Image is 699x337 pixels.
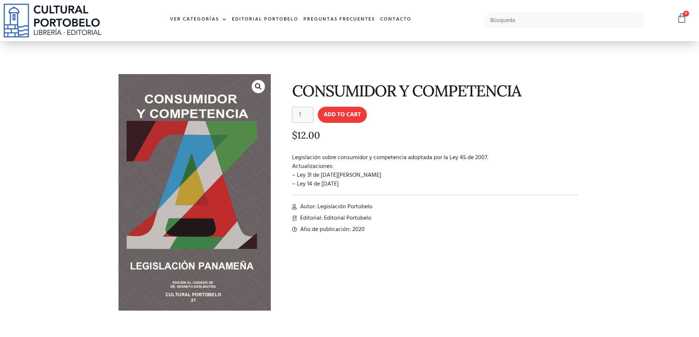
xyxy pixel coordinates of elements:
[378,12,414,28] a: Contacto
[292,107,313,123] input: Product quantity
[167,12,229,28] a: Ver Categorías
[298,225,365,234] span: Año de publicación: 2020
[298,214,371,223] span: Editorial: Editorial Portobelo
[292,129,320,141] bdi: 12.00
[484,13,645,28] input: Búsqueda
[292,153,579,188] p: Legislación sobre consumidor y competencia adoptada por la Ley 45 de 2007. Actualizaciones: – Ley...
[298,202,372,211] span: Autor: Legislación Portobelo
[683,11,689,17] span: 0
[252,80,265,93] a: 🔍
[318,107,367,123] button: Add to cart
[677,13,687,23] a: 0
[301,12,378,28] a: Preguntas frecuentes
[292,82,579,99] h1: CONSUMIDOR Y COMPETENCIA
[229,12,301,28] a: Editorial Portobelo
[292,129,297,141] span: $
